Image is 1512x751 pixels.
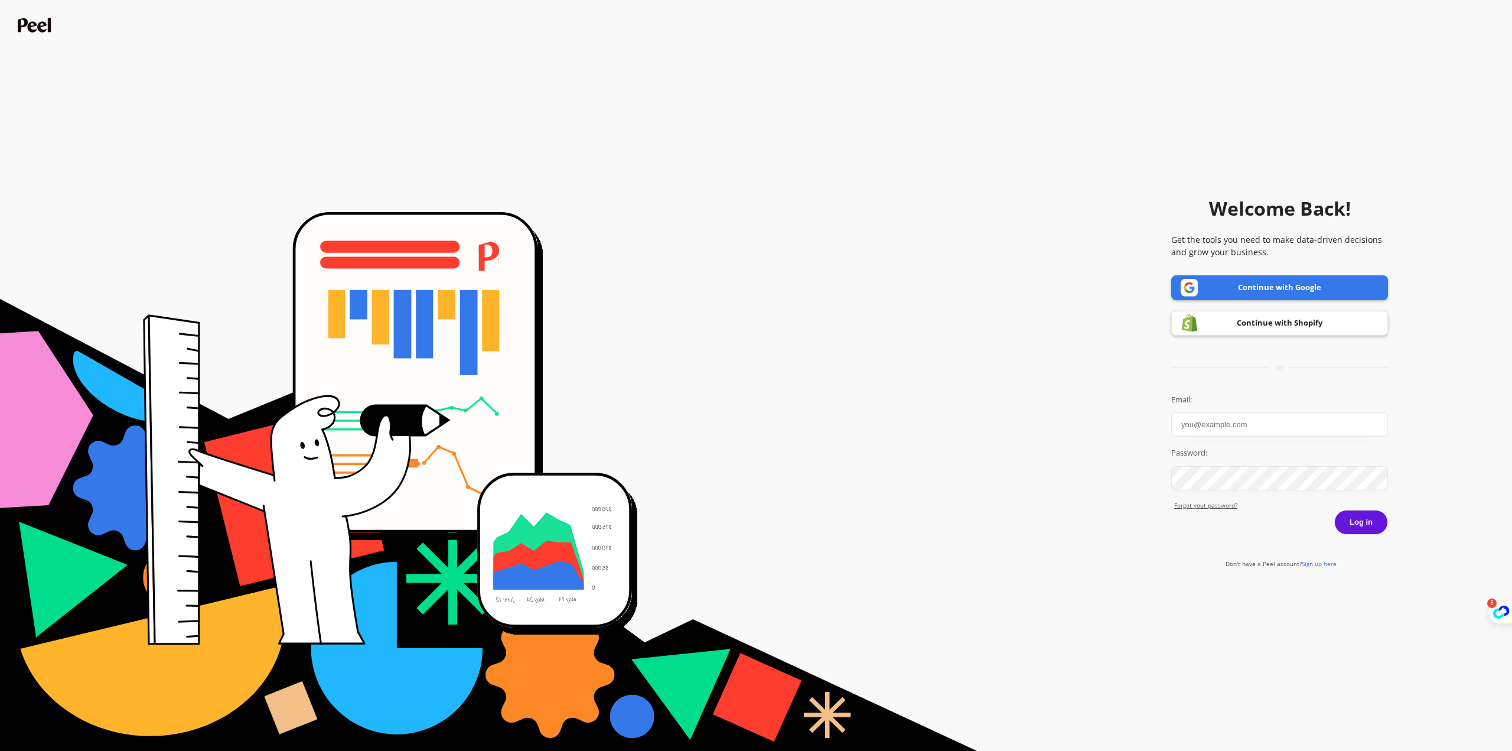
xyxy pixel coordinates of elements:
span: Sign up here [1302,560,1337,568]
button: Log in [1334,510,1388,535]
h1: Welcome Back! [1209,194,1351,223]
img: Shopify logo [1181,314,1198,332]
a: Don't have a Peel account?Sign up here [1226,560,1337,568]
label: Password: [1171,447,1388,459]
a: Forgot yout password? [1174,501,1388,510]
input: you@example.com [1171,412,1388,437]
div: or [1171,363,1388,372]
img: Peel [18,18,54,32]
a: Continue with Google [1171,275,1388,300]
p: Get the tools you need to make data-driven decisions and grow your business. [1171,233,1388,258]
a: Continue with Shopify [1171,311,1388,336]
img: Google logo [1181,279,1198,297]
label: Email: [1171,394,1388,406]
